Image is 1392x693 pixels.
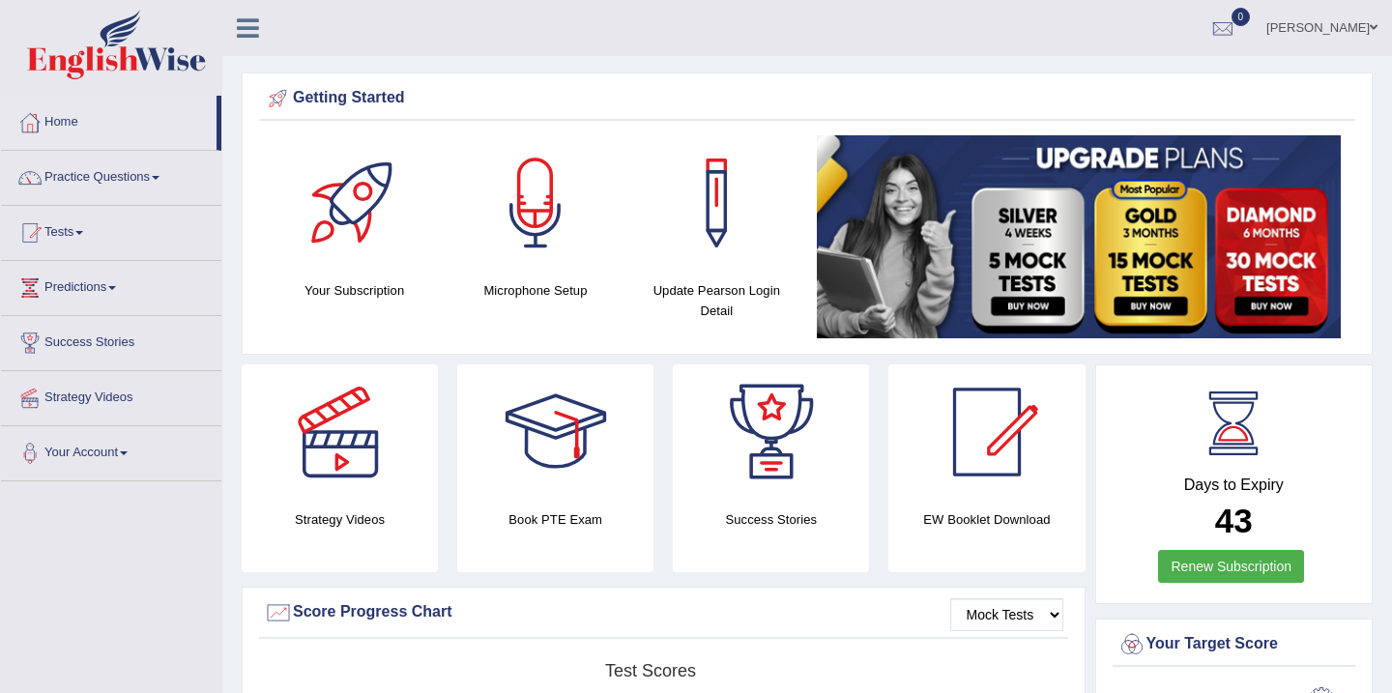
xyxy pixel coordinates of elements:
[605,661,696,680] tspan: Test scores
[1158,550,1304,583] a: Renew Subscription
[454,280,616,301] h4: Microphone Setup
[1,96,217,144] a: Home
[1,206,221,254] a: Tests
[274,280,435,301] h4: Your Subscription
[1,426,221,475] a: Your Account
[457,509,653,530] h4: Book PTE Exam
[1,261,221,309] a: Predictions
[1,371,221,419] a: Strategy Videos
[888,509,1085,530] h4: EW Booklet Download
[1215,502,1253,539] b: 43
[264,598,1063,627] div: Score Progress Chart
[1117,630,1351,659] div: Your Target Score
[1,151,221,199] a: Practice Questions
[242,509,438,530] h4: Strategy Videos
[673,509,869,530] h4: Success Stories
[1117,476,1351,494] h4: Days to Expiry
[264,84,1350,113] div: Getting Started
[817,135,1341,338] img: small5.jpg
[1232,8,1251,26] span: 0
[1,316,221,364] a: Success Stories
[636,280,797,321] h4: Update Pearson Login Detail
